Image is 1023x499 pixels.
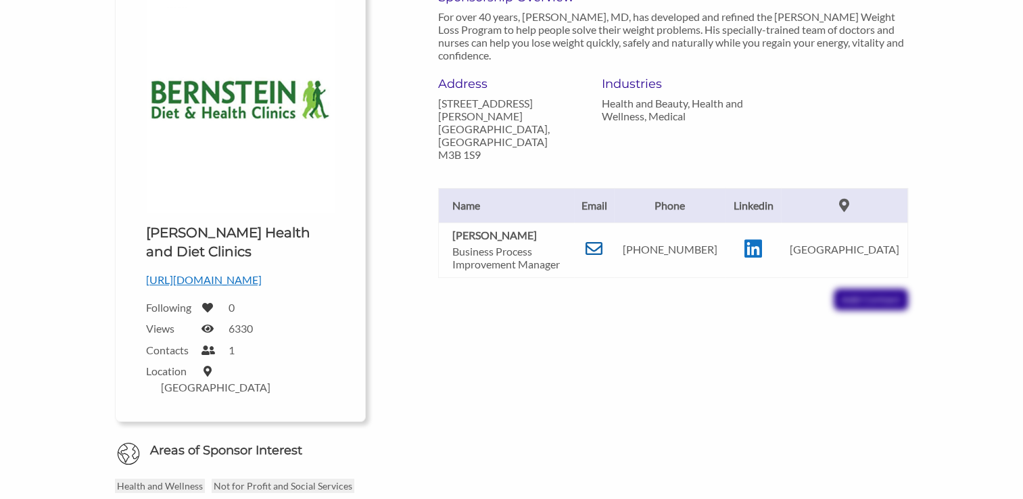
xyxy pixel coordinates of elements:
h6: Areas of Sponsor Interest [105,442,376,459]
p: [PHONE_NUMBER] [621,243,719,256]
p: Business Process Improvement Manager [452,245,567,270]
p: [URL][DOMAIN_NAME] [146,271,335,289]
p: [STREET_ADDRESS][PERSON_NAME] [438,97,581,122]
b: [PERSON_NAME] [452,229,537,241]
label: 6330 [229,322,253,335]
p: For over 40 years, [PERSON_NAME], MD, has developed and refined the [PERSON_NAME] Weight Loss Pro... [438,10,908,62]
p: [GEOGRAPHIC_DATA], [GEOGRAPHIC_DATA] [438,122,581,148]
th: Name [439,188,574,222]
p: [GEOGRAPHIC_DATA] [788,243,901,256]
label: Contacts [146,343,193,356]
th: Email [574,188,615,222]
p: Not for Profit and Social Services [212,479,354,493]
h6: Address [438,76,581,91]
label: 1 [229,343,235,356]
label: 0 [229,301,235,314]
p: M3B 1S9 [438,148,581,161]
h6: Industries [602,76,745,91]
th: Linkedin [725,188,780,222]
img: Globe Icon [117,442,140,465]
label: Views [146,322,193,335]
label: [GEOGRAPHIC_DATA] [161,381,270,394]
p: Health and Wellness [115,479,205,493]
label: Location [146,364,193,377]
h1: [PERSON_NAME] Health and Diet Clinics [146,223,335,261]
label: Following [146,301,193,314]
p: Health and Beauty, Health and Wellness, Medical [602,97,745,122]
th: Phone [614,188,725,222]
